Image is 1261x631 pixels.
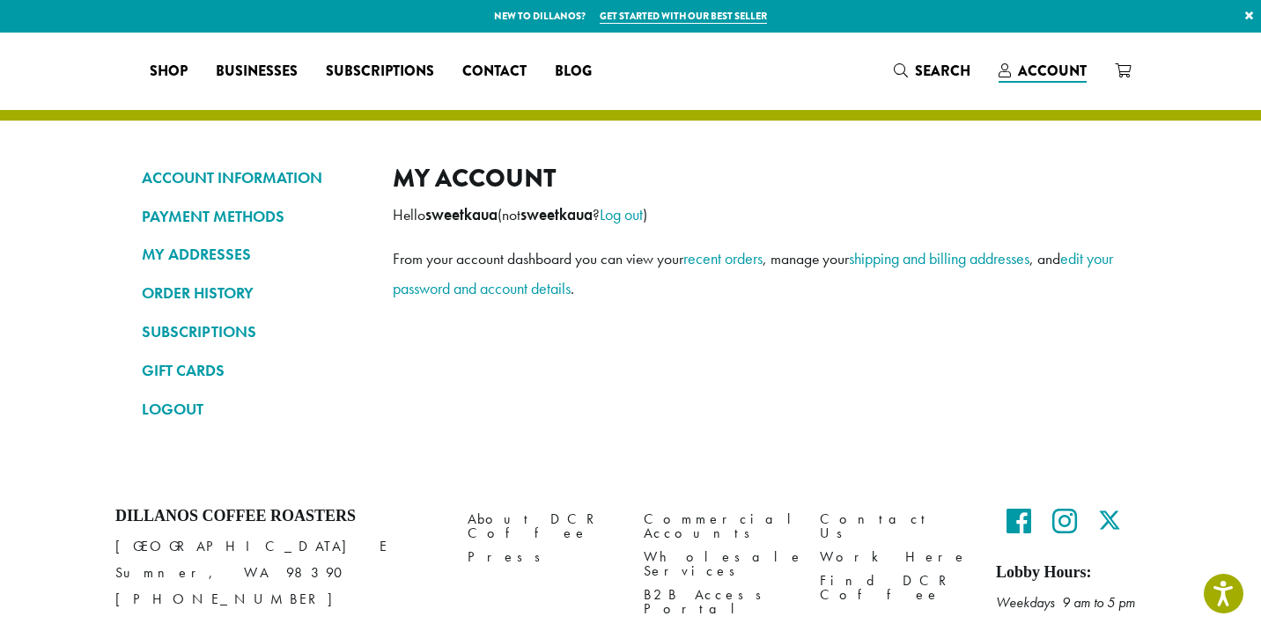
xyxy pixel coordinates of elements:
span: Search [915,61,970,81]
h2: My account [393,163,1119,194]
a: Commercial Accounts [644,507,793,545]
em: Weekdays 9 am to 5 pm [996,593,1135,612]
a: ORDER HISTORY [142,278,366,308]
p: From your account dashboard you can view your , manage your , and . [393,244,1119,304]
a: GIFT CARDS [142,356,366,385]
span: Businesses [216,61,298,83]
a: About DCR Coffee [468,507,617,545]
a: Log out [600,204,643,224]
p: [GEOGRAPHIC_DATA] E Sumner, WA 98390 [PHONE_NUMBER] [115,533,441,613]
span: Account [1018,61,1087,81]
a: Press [468,546,617,569]
a: Find DCR Coffee [820,569,970,607]
a: Wholesale Services [644,546,793,583]
h5: Lobby Hours: [996,563,1146,583]
a: recent orders [683,248,763,268]
span: Blog [555,61,592,83]
a: shipping and billing addresses [849,248,1029,268]
span: Shop [150,61,188,83]
strong: sweetkaua [520,205,593,224]
h4: Dillanos Coffee Roasters [115,507,441,526]
a: Contact Us [820,507,970,545]
a: Search [880,56,984,85]
a: SUBSCRIPTIONS [142,317,366,347]
nav: Account pages [142,163,366,438]
p: Hello (not ? ) [393,200,1119,230]
span: Contact [462,61,527,83]
strong: sweetkaua [425,205,498,224]
a: LOGOUT [142,394,366,424]
a: ACCOUNT INFORMATION [142,163,366,193]
a: PAYMENT METHODS [142,202,366,231]
a: Shop [136,57,202,85]
a: Get started with our best seller [600,9,767,24]
a: MY ADDRESSES [142,239,366,269]
span: Subscriptions [326,61,434,83]
a: Work Here [820,546,970,569]
a: B2B Access Portal [644,583,793,621]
